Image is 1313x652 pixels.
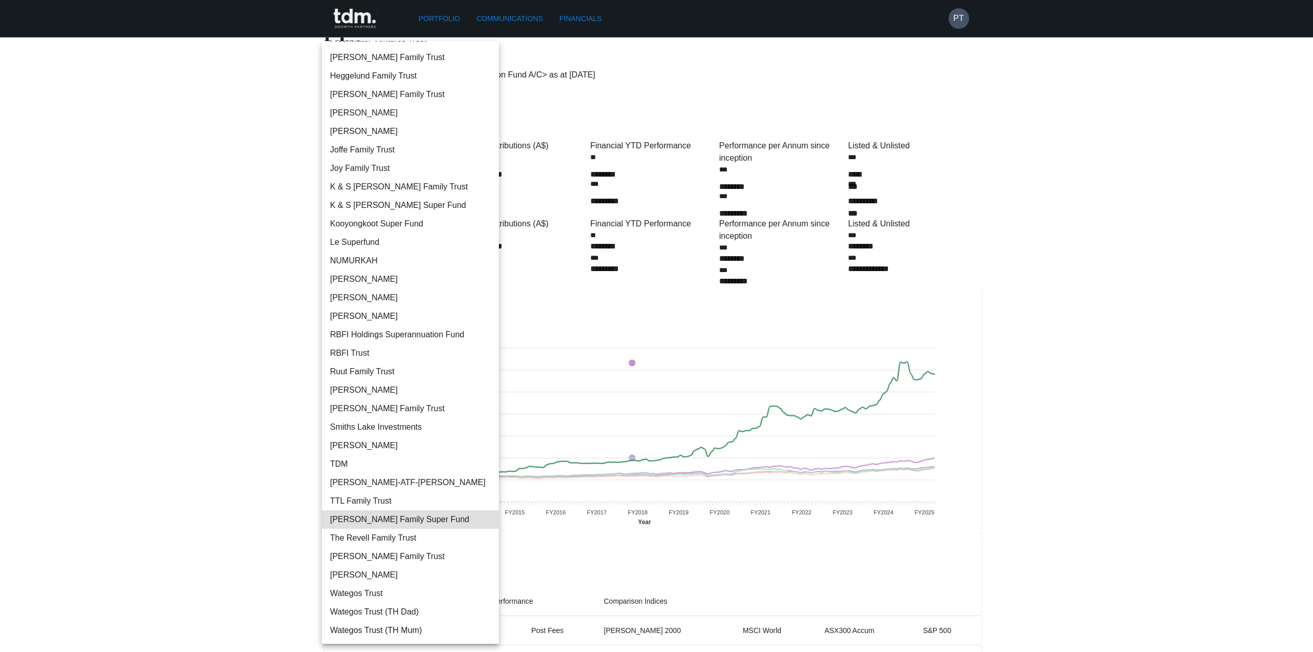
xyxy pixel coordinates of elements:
span: [PERSON_NAME]-ATF-[PERSON_NAME] [330,476,491,489]
span: TTL Family Trust [330,495,491,507]
span: Joffe Family Trust [330,144,491,156]
span: Wategos Trust [330,587,491,600]
span: [PERSON_NAME] Family Trust [330,88,491,101]
span: [PERSON_NAME] Family Super Fund [330,513,491,526]
span: [PERSON_NAME] [330,569,491,581]
span: RBFI Holdings Superannuation Fund [330,329,491,341]
span: Wategos Trust (TH Dad) [330,606,491,618]
span: [PERSON_NAME] [330,273,491,285]
span: [PERSON_NAME] [330,125,491,138]
span: [PERSON_NAME] [330,292,491,304]
span: [PERSON_NAME] [330,439,491,452]
span: [PERSON_NAME] [330,384,491,396]
span: Joy Family Trust [330,162,491,175]
span: [PERSON_NAME] Family Trust [330,51,491,64]
span: The Revell Family Trust [330,532,491,544]
span: NUMURKAH [330,255,491,267]
span: RBFI Trust [330,347,491,359]
span: TDM [330,458,491,470]
span: Kooyongkoot Super Fund [330,218,491,230]
span: [PERSON_NAME] Family Trust [330,550,491,563]
span: Le Superfund [330,236,491,248]
span: Wategos Trust (TH Mum) [330,624,491,637]
span: Heggelund Family Trust [330,70,491,82]
span: K & S [PERSON_NAME] Super Fund [330,199,491,212]
span: Smiths Lake Investments [330,421,491,433]
span: [PERSON_NAME] [330,310,491,322]
span: [PERSON_NAME] Family Trust [330,402,491,415]
span: [PERSON_NAME] [330,107,491,119]
span: Ruut Family Trust [330,366,491,378]
span: K & S [PERSON_NAME] Family Trust [330,181,491,193]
